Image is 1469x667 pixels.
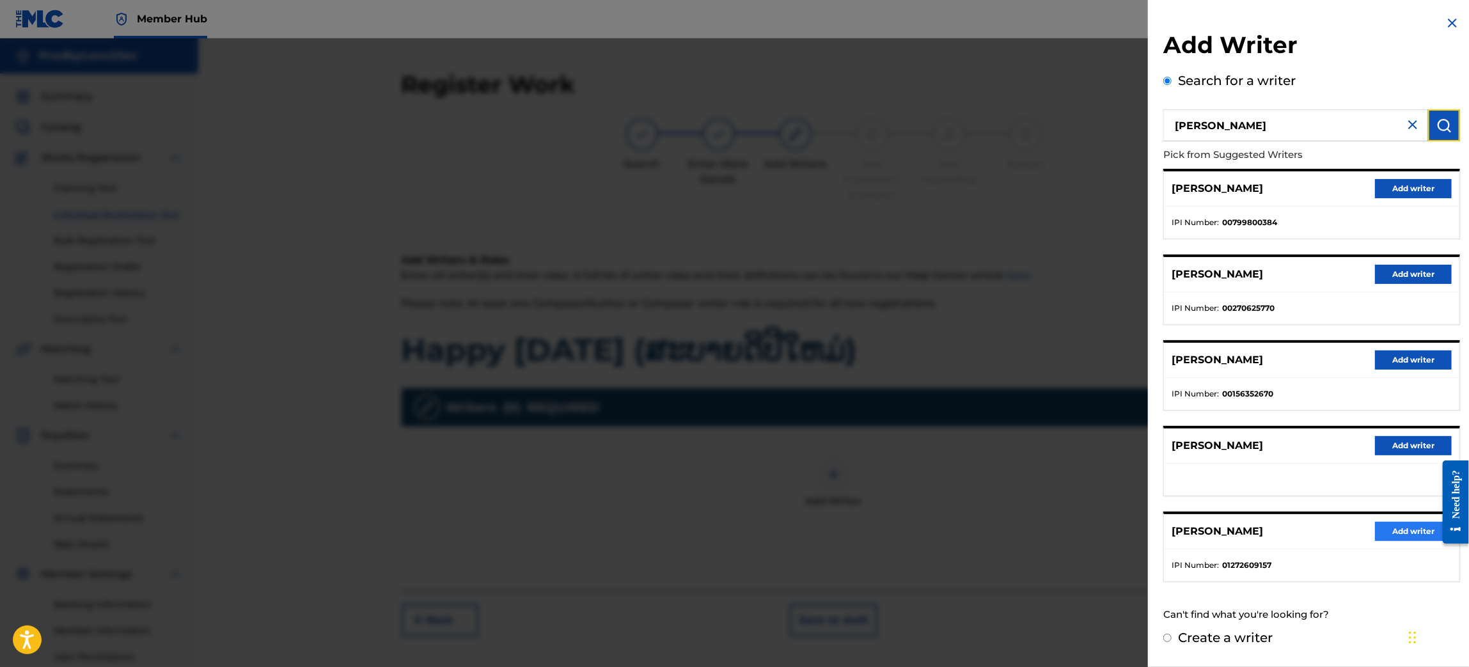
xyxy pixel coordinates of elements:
p: [PERSON_NAME] [1172,438,1263,453]
p: [PERSON_NAME] [1172,181,1263,196]
span: IPI Number : [1172,388,1219,400]
label: Search for a writer [1178,73,1296,88]
button: Add writer [1375,522,1452,541]
strong: 00799800384 [1222,217,1277,228]
button: Add writer [1375,436,1452,455]
button: Add writer [1375,179,1452,198]
img: MLC Logo [15,10,65,28]
p: [PERSON_NAME] [1172,352,1263,368]
span: IPI Number : [1172,560,1219,571]
div: Can't find what you're looking for? [1163,601,1460,629]
strong: 00156352670 [1222,388,1273,400]
label: Create a writer [1178,630,1273,645]
img: close [1405,117,1420,132]
button: Add writer [1375,265,1452,284]
iframe: Resource Center [1433,451,1469,554]
p: [PERSON_NAME] [1172,524,1263,539]
input: Search writer's name or IPI Number [1163,109,1428,141]
span: IPI Number : [1172,302,1219,314]
h2: Add Writer [1163,31,1460,63]
strong: 01272609157 [1222,560,1271,571]
div: Drag [1409,618,1417,657]
iframe: Chat Widget [1405,606,1469,667]
p: Pick from Suggested Writers [1163,141,1387,169]
span: Member Hub [137,12,207,26]
span: IPI Number : [1172,217,1219,228]
p: [PERSON_NAME] [1172,267,1263,282]
img: Top Rightsholder [114,12,129,27]
button: Add writer [1375,350,1452,370]
strong: 00270625770 [1222,302,1275,314]
img: Search Works [1436,118,1452,133]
